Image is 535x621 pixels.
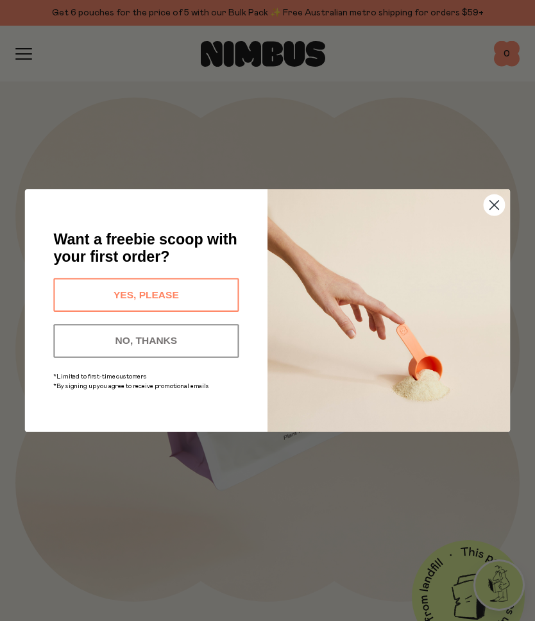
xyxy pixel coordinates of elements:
[53,324,239,357] button: NO, THANKS
[484,194,505,216] button: Close dialog
[53,373,146,380] span: *Limited to first-time customers
[267,189,510,432] img: c0d45117-8e62-4a02-9742-374a5db49d45.jpeg
[53,383,208,389] span: *By signing up you agree to receive promotional emails
[53,231,237,265] span: Want a freebie scoop with your first order?
[53,278,239,312] button: YES, PLEASE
